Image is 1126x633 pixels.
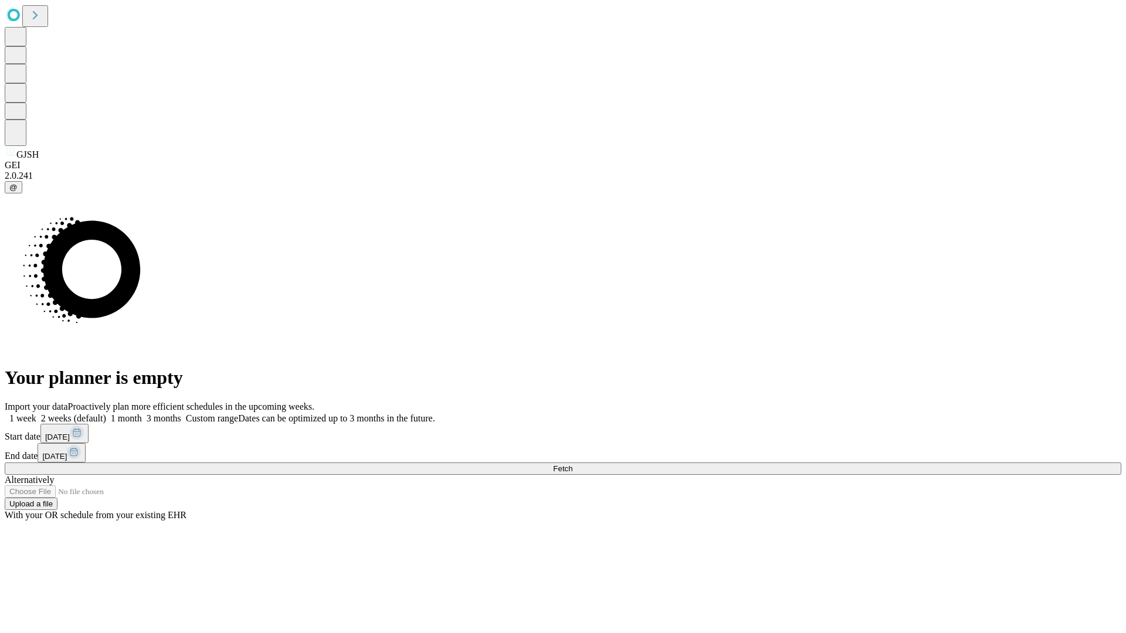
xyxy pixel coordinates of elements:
button: [DATE] [38,443,86,462]
div: End date [5,443,1121,462]
span: Import your data [5,401,68,411]
span: Alternatively [5,475,54,485]
span: 1 month [111,413,142,423]
span: @ [9,183,18,192]
div: Start date [5,424,1121,443]
div: 2.0.241 [5,171,1121,181]
button: @ [5,181,22,193]
h1: Your planner is empty [5,367,1121,389]
span: Dates can be optimized up to 3 months in the future. [238,413,435,423]
span: Proactively plan more efficient schedules in the upcoming weeks. [68,401,314,411]
button: Fetch [5,462,1121,475]
span: 2 weeks (default) [41,413,106,423]
div: GEI [5,160,1121,171]
span: [DATE] [42,452,67,461]
button: Upload a file [5,498,57,510]
span: 1 week [9,413,36,423]
span: Fetch [553,464,572,473]
span: 3 months [147,413,181,423]
span: [DATE] [45,433,70,441]
span: With your OR schedule from your existing EHR [5,510,186,520]
span: Custom range [186,413,238,423]
span: GJSH [16,149,39,159]
button: [DATE] [40,424,89,443]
